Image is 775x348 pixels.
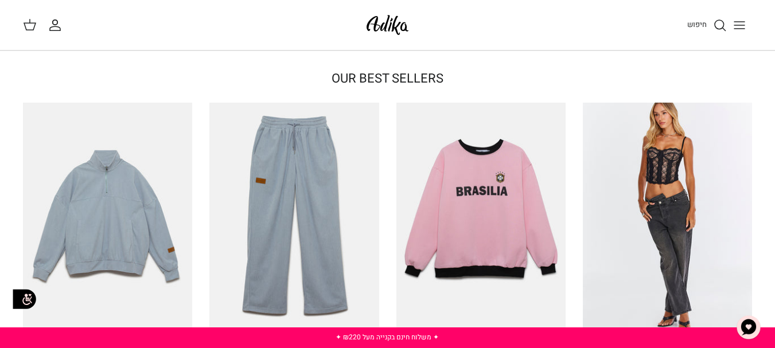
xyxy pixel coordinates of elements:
[396,103,566,343] a: סווטשירט Brazilian Kid
[48,18,67,32] a: החשבון שלי
[23,103,192,343] a: סווטשירט City Strolls אוברסייז
[363,11,412,38] img: Adika IL
[209,103,379,343] a: מכנסי טרנינג City strolls
[727,13,752,38] button: Toggle menu
[336,332,439,342] a: ✦ משלוח חינם בקנייה מעל ₪220 ✦
[332,70,443,88] a: OUR BEST SELLERS
[583,103,752,343] a: ג׳ינס All Or Nothing קריס-קרוס | BOYFRIEND
[687,19,707,30] span: חיפוש
[731,310,766,345] button: צ'אט
[687,18,727,32] a: חיפוש
[9,283,40,315] img: accessibility_icon02.svg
